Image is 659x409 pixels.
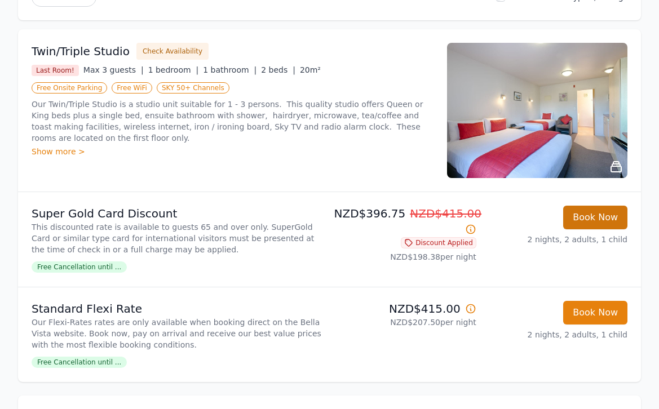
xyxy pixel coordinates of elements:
span: 20m² [300,65,321,74]
span: 1 bedroom | [148,65,199,74]
p: NZD$415.00 [334,301,476,317]
span: SKY 50+ Channels [157,82,229,94]
span: NZD$415.00 [410,207,481,220]
span: Free Onsite Parking [32,82,107,94]
span: 2 beds | [261,65,295,74]
p: Our Twin/Triple Studio is a studio unit suitable for 1 - 3 persons. This quality studio offers Qu... [32,99,434,144]
button: Check Availability [136,43,209,60]
span: Free Cancellation until ... [32,261,127,273]
span: Discount Applied [401,237,476,248]
p: 2 nights, 2 adults, 1 child [485,234,627,245]
span: Free WiFi [112,82,152,94]
p: This discounted rate is available to guests 65 and over only. SuperGold Card or similar type card... [32,221,325,255]
span: 1 bathroom | [203,65,256,74]
p: Standard Flexi Rate [32,301,325,317]
p: NZD$198.38 per night [334,251,476,263]
span: Max 3 guests | [83,65,144,74]
p: 2 nights, 2 adults, 1 child [485,329,627,340]
span: Last Room! [32,65,79,76]
p: Super Gold Card Discount [32,206,325,221]
button: Book Now [563,301,627,324]
p: NZD$396.75 [334,206,476,237]
div: Show more > [32,146,434,157]
p: NZD$207.50 per night [334,317,476,328]
p: Our Flexi-Rates rates are only available when booking direct on the Bella Vista website. Book now... [32,317,325,350]
button: Book Now [563,206,627,229]
span: Free Cancellation until ... [32,357,127,368]
h3: Twin/Triple Studio [32,43,130,59]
